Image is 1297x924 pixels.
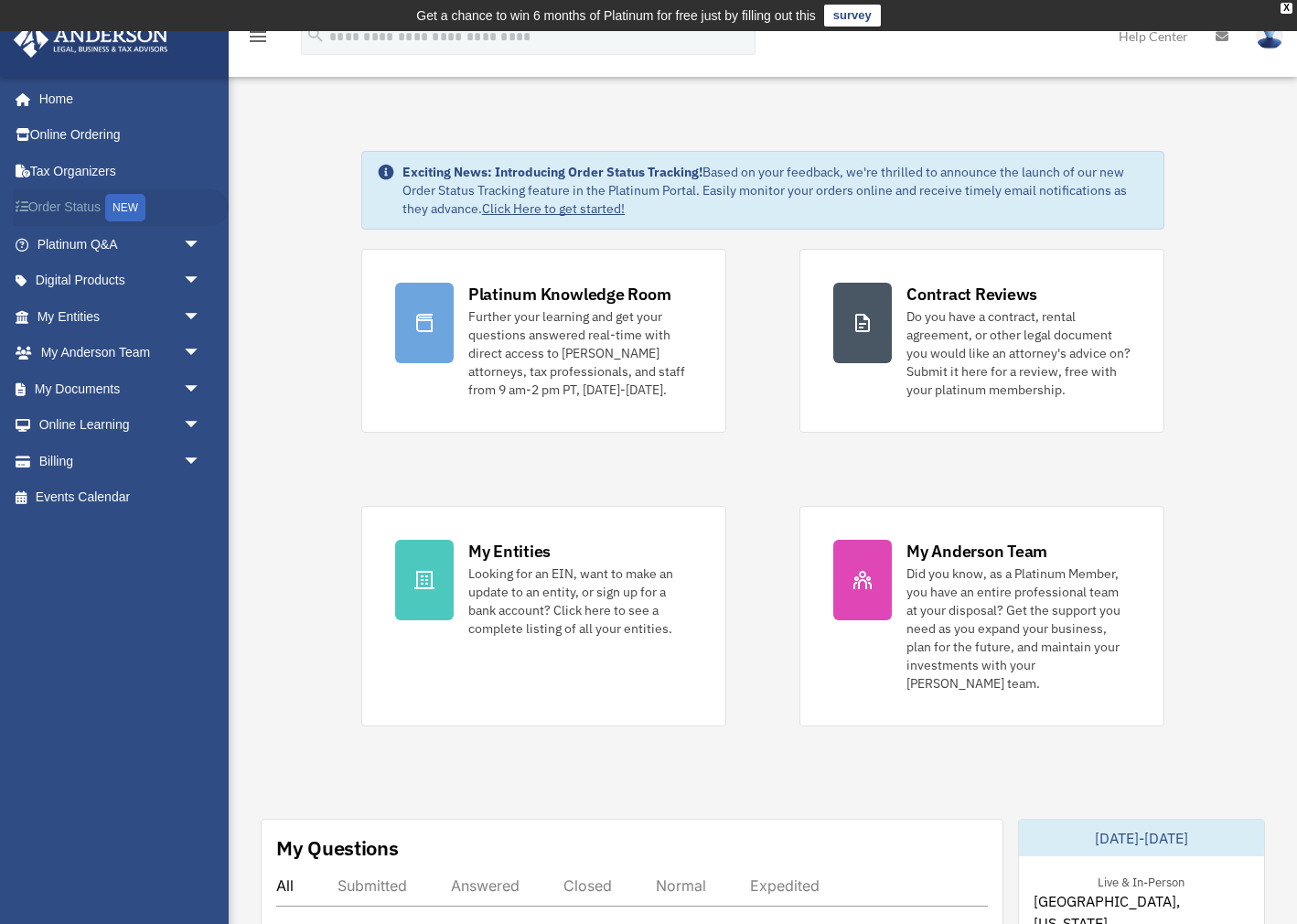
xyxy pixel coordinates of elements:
a: Online Learningarrow_drop_down [13,407,229,444]
a: Platinum Knowledge Room Further your learning and get your questions answered real-time with dire... [361,249,726,433]
a: My Documentsarrow_drop_down [13,371,229,407]
a: Tax Organizers [13,153,229,189]
a: Home [13,81,220,117]
span: arrow_drop_down [183,335,220,372]
span: arrow_drop_down [183,298,220,336]
div: Answered [451,876,520,895]
a: Click Here to get started! [482,200,625,217]
a: menu [247,32,269,48]
span: arrow_drop_down [183,263,220,300]
a: Contract Reviews Do you have a contract, rental agreement, or other legal document you would like... [799,249,1164,433]
div: Expedited [750,876,820,895]
div: Closed [563,876,612,895]
a: My Entitiesarrow_drop_down [13,298,229,335]
i: menu [247,26,269,48]
div: [DATE]-[DATE] [1019,820,1265,856]
div: Based on your feedback, we're thrilled to announce the launch of our new Order Status Tracking fe... [402,163,1149,218]
div: My Questions [276,834,399,862]
a: Order StatusNEW [13,189,229,227]
a: Digital Productsarrow_drop_down [13,263,229,299]
div: NEW [105,194,145,221]
span: arrow_drop_down [183,371,220,408]
div: Get a chance to win 6 months of Platinum for free just by filling out this [416,5,816,27]
div: Further your learning and get your questions answered real-time with direct access to [PERSON_NAM... [468,307,692,399]
div: My Entities [468,540,551,563]
div: Platinum Knowledge Room [468,283,671,306]
span: arrow_drop_down [183,226,220,263]
div: Normal [656,876,706,895]
a: Platinum Q&Aarrow_drop_down [13,226,229,263]
i: search [305,25,326,45]
a: Billingarrow_drop_down [13,443,229,479]
a: Online Ordering [13,117,229,154]
div: close [1281,3,1292,14]
div: Did you know, as a Platinum Member, you have an entire professional team at your disposal? Get th... [906,564,1131,693]
a: Events Calendar [13,479,229,516]
a: My Anderson Team Did you know, as a Platinum Member, you have an entire professional team at your... [799,506,1164,726]
div: Live & In-Person [1083,871,1199,890]
a: survey [824,5,881,27]
strong: Exciting News: Introducing Order Status Tracking! [402,164,702,180]
div: Submitted [338,876,407,895]
a: My Entities Looking for an EIN, want to make an update to an entity, or sign up for a bank accoun... [361,506,726,726]
div: All [276,876,294,895]
div: Looking for an EIN, want to make an update to an entity, or sign up for a bank account? Click her... [468,564,692,638]
img: Anderson Advisors Platinum Portal [8,22,174,58]
a: My Anderson Teamarrow_drop_down [13,335,229,371]
span: arrow_drop_down [183,407,220,445]
div: Do you have a contract, rental agreement, or other legal document you would like an attorney's ad... [906,307,1131,399]
span: arrow_drop_down [183,443,220,480]
img: User Pic [1256,23,1283,49]
div: Contract Reviews [906,283,1037,306]
div: My Anderson Team [906,540,1047,563]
